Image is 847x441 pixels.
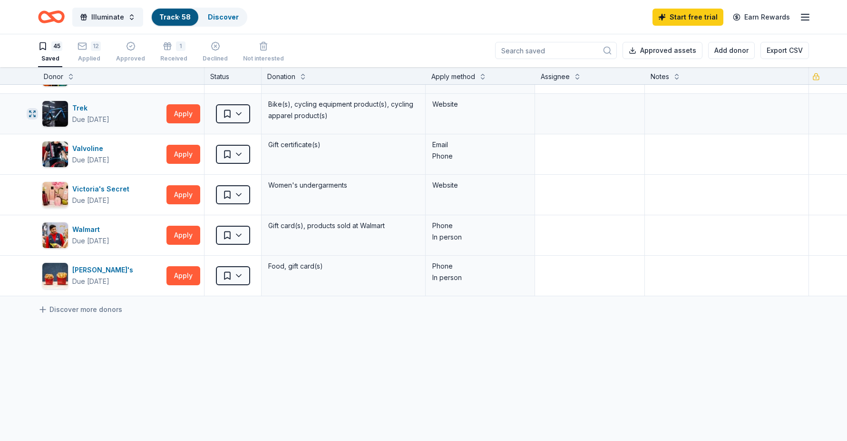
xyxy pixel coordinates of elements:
[42,100,163,127] button: Image for Trek TrekDue [DATE]
[42,263,68,289] img: Image for Wendy's
[243,55,284,62] div: Not interested
[116,55,145,62] div: Approved
[203,55,228,62] div: Declined
[432,150,528,162] div: Phone
[204,67,262,84] div: Status
[267,71,295,82] div: Donation
[432,261,528,272] div: Phone
[38,6,65,28] a: Home
[91,11,124,23] span: Illuminate
[623,42,702,59] button: Approved assets
[267,260,419,273] div: Food, gift card(s)
[78,38,101,67] button: 12Applied
[243,38,284,67] button: Not interested
[495,42,617,59] input: Search saved
[72,195,109,206] div: Due [DATE]
[42,181,163,208] button: Image for Victoria's SecretVictoria's SecretDue [DATE]
[432,231,528,243] div: In person
[72,264,137,276] div: [PERSON_NAME]'s
[760,42,809,59] button: Export CSV
[166,226,200,245] button: Apply
[42,141,163,168] button: Image for ValvolineValvolineDue [DATE]
[541,71,570,82] div: Assignee
[42,262,163,289] button: Image for Wendy's[PERSON_NAME]'sDue [DATE]
[72,114,109,125] div: Due [DATE]
[151,8,247,27] button: Track· 58Discover
[431,71,475,82] div: Apply method
[72,235,109,247] div: Due [DATE]
[72,154,109,166] div: Due [DATE]
[166,266,200,285] button: Apply
[38,38,62,67] button: 45Saved
[116,38,145,67] button: Approved
[203,38,228,67] button: Declined
[166,145,200,164] button: Apply
[267,179,419,192] div: Women's undergarments
[176,41,185,51] div: 1
[159,13,191,21] a: Track· 58
[42,182,68,208] img: Image for Victoria's Secret
[166,185,200,204] button: Apply
[267,98,419,122] div: Bike(s), cycling equipment product(s), cycling apparel product(s)
[708,42,755,59] button: Add donor
[72,276,109,287] div: Due [DATE]
[42,222,68,248] img: Image for Walmart
[72,102,109,114] div: Trek
[208,13,239,21] a: Discover
[267,138,419,151] div: Gift certificate(s)
[652,9,723,26] a: Start free trial
[727,9,796,26] a: Earn Rewards
[72,224,109,235] div: Walmart
[51,41,62,51] div: 45
[160,55,187,62] div: Received
[267,219,419,232] div: Gift card(s), products sold at Walmart
[160,38,187,67] button: 1Received
[91,41,101,51] div: 12
[432,272,528,283] div: In person
[42,222,163,249] button: Image for WalmartWalmartDue [DATE]
[432,220,528,231] div: Phone
[38,304,122,315] a: Discover more donors
[72,183,133,195] div: Victoria's Secret
[651,71,669,82] div: Notes
[38,55,62,62] div: Saved
[78,55,101,62] div: Applied
[432,99,528,110] div: Website
[42,101,68,127] img: Image for Trek
[72,8,143,27] button: Illuminate
[42,141,68,167] img: Image for Valvoline
[72,143,109,154] div: Valvoline
[44,71,63,82] div: Donor
[166,104,200,123] button: Apply
[432,139,528,150] div: Email
[432,180,528,191] div: Website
